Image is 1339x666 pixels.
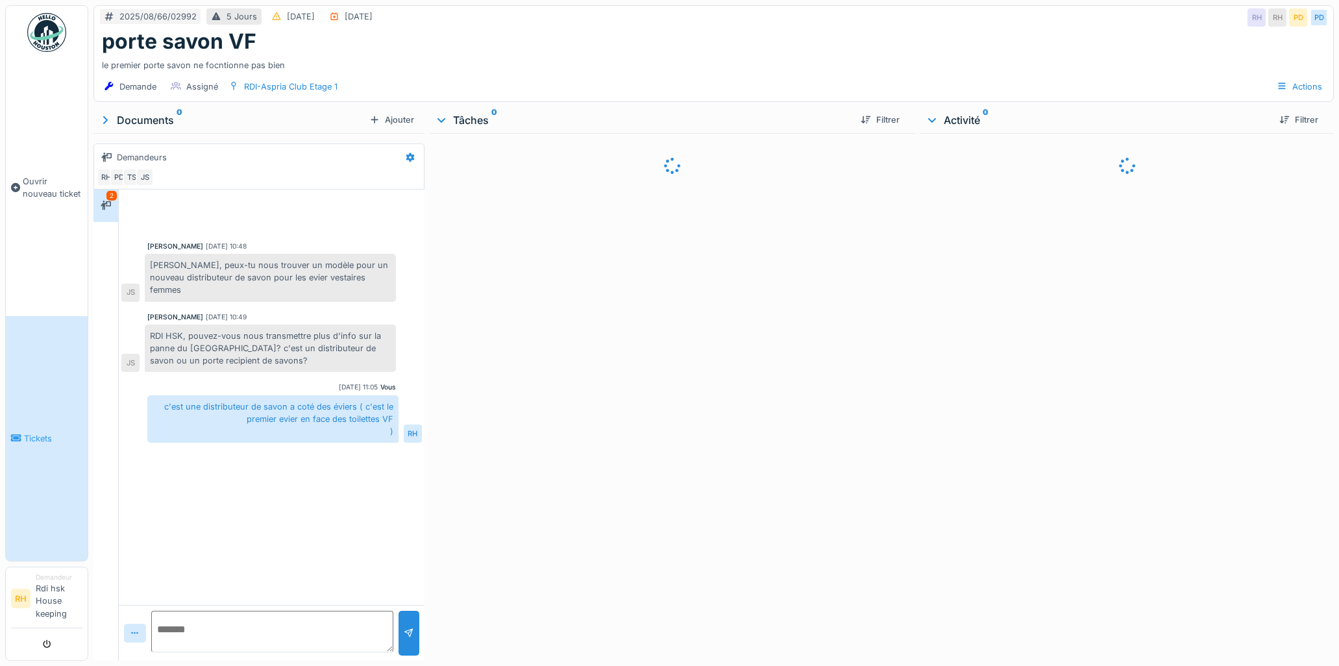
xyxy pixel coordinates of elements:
div: [PERSON_NAME] [147,241,203,251]
div: [DATE] [287,10,315,23]
div: 2 [106,191,117,201]
sup: 0 [983,112,989,128]
div: Tâches [435,112,850,128]
img: Badge_color-CXgf-gQk.svg [27,13,66,52]
li: Rdi hsk House keeping [36,573,82,625]
div: Filtrer [855,111,905,129]
sup: 0 [491,112,497,128]
a: Tickets [6,316,88,561]
div: 2025/08/66/02992 [119,10,197,23]
div: c'est une distributeur de savon a coté des éviers ( c'est le premier evier en face des toilettes ... [147,395,399,443]
div: RDI-Aspria Club Etage 1 [244,80,338,93]
span: Ouvrir nouveau ticket [23,175,82,200]
div: PD [110,168,128,186]
div: Activité [926,112,1269,128]
div: 5 Jours [227,10,257,23]
a: RH DemandeurRdi hsk House keeping [11,573,82,628]
div: RH [97,168,115,186]
div: Assigné [186,80,218,93]
div: Actions [1271,77,1328,96]
div: JS [121,284,140,302]
div: Filtrer [1274,111,1323,129]
h1: porte savon VF [102,29,256,54]
div: Vous [380,382,396,392]
div: TS [123,168,141,186]
div: PD [1289,8,1307,27]
div: PD [1310,8,1328,27]
div: [PERSON_NAME] [147,312,203,322]
div: [DATE] [345,10,373,23]
div: [PERSON_NAME], peux-tu nous trouver un modèle pour un nouveau distributeur de savon pour les evie... [145,254,396,302]
div: [DATE] 10:48 [206,241,247,251]
div: [DATE] 10:49 [206,312,247,322]
sup: 0 [177,112,182,128]
div: RH [1268,8,1286,27]
div: Demandeur [36,573,82,582]
div: le premier porte savon ne focntionne pas bien [102,54,1325,71]
li: RH [11,589,31,608]
div: Demandeurs [117,151,167,164]
div: [DATE] 11:05 [339,382,378,392]
div: RDI HSK, pouvez-vous nous transmettre plus d'info sur la panne du [GEOGRAPHIC_DATA]? c'est un dis... [145,325,396,373]
span: Tickets [24,432,82,445]
div: Demande [119,80,156,93]
div: JS [136,168,154,186]
a: Ouvrir nouveau ticket [6,59,88,316]
div: JS [121,354,140,372]
div: Ajouter [364,111,419,129]
div: Documents [99,112,364,128]
div: RH [404,425,422,443]
div: RH [1247,8,1266,27]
